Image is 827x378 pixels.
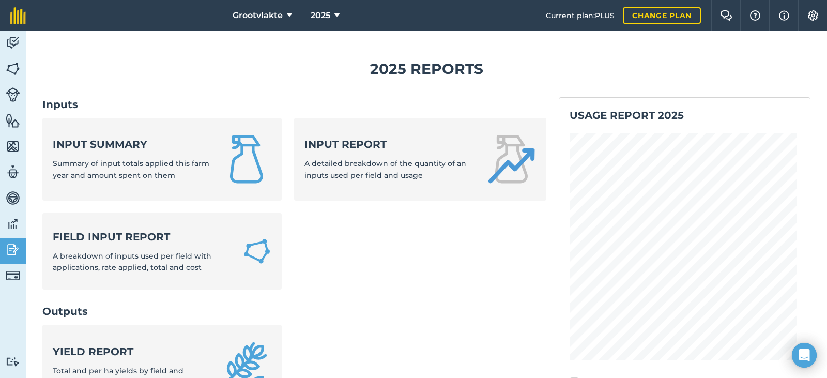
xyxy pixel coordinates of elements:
[294,118,546,201] a: Input reportA detailed breakdown of the quantity of an inputs used per field and usage
[42,97,546,112] h2: Inputs
[222,134,271,184] img: Input summary
[623,7,701,24] a: Change plan
[6,216,20,232] img: svg+xml;base64,PD94bWwgdmVyc2lvbj0iMS4wIiBlbmNvZGluZz0idXRmLTgiPz4KPCEtLSBHZW5lcmF0b3I6IEFkb2JlIE...
[242,236,271,267] img: Field Input Report
[6,242,20,258] img: svg+xml;base64,PD94bWwgdmVyc2lvbj0iMS4wIiBlbmNvZGluZz0idXRmLTgiPz4KPCEtLSBHZW5lcmF0b3I6IEFkb2JlIE...
[6,113,20,128] img: svg+xml;base64,PHN2ZyB4bWxucz0iaHR0cDovL3d3dy53My5vcmcvMjAwMC9zdmciIHdpZHRoPSI1NiIgaGVpZ2h0PSI2MC...
[53,137,209,152] strong: Input summary
[53,344,209,359] strong: Yield report
[570,108,800,123] h2: Usage report 2025
[53,159,209,179] span: Summary of input totals applied this farm year and amount spent on them
[53,251,211,272] span: A breakdown of inputs used per field with applications, rate applied, total and cost
[792,343,817,368] div: Open Intercom Messenger
[720,10,732,21] img: Two speech bubbles overlapping with the left bubble in the forefront
[6,268,20,283] img: svg+xml;base64,PD94bWwgdmVyc2lvbj0iMS4wIiBlbmNvZGluZz0idXRmLTgiPz4KPCEtLSBHZW5lcmF0b3I6IEFkb2JlIE...
[311,9,330,22] span: 2025
[486,134,536,184] img: Input report
[42,213,282,290] a: Field Input ReportA breakdown of inputs used per field with applications, rate applied, total and...
[749,10,761,21] img: A question mark icon
[42,57,810,81] h1: 2025 Reports
[53,230,230,244] strong: Field Input Report
[6,190,20,206] img: svg+xml;base64,PD94bWwgdmVyc2lvbj0iMS4wIiBlbmNvZGluZz0idXRmLTgiPz4KPCEtLSBHZW5lcmF0b3I6IEFkb2JlIE...
[779,9,789,22] img: svg+xml;base64,PHN2ZyB4bWxucz0iaHR0cDovL3d3dy53My5vcmcvMjAwMC9zdmciIHdpZHRoPSIxNyIgaGVpZ2h0PSIxNy...
[6,61,20,77] img: svg+xml;base64,PHN2ZyB4bWxucz0iaHR0cDovL3d3dy53My5vcmcvMjAwMC9zdmciIHdpZHRoPSI1NiIgaGVpZ2h0PSI2MC...
[42,304,546,319] h2: Outputs
[6,357,20,367] img: svg+xml;base64,PD94bWwgdmVyc2lvbj0iMS4wIiBlbmNvZGluZz0idXRmLTgiPz4KPCEtLSBHZW5lcmF0b3I6IEFkb2JlIE...
[233,9,283,22] span: Grootvlakte
[807,10,819,21] img: A cog icon
[6,35,20,51] img: svg+xml;base64,PD94bWwgdmVyc2lvbj0iMS4wIiBlbmNvZGluZz0idXRmLTgiPz4KPCEtLSBHZW5lcmF0b3I6IEFkb2JlIE...
[6,164,20,180] img: svg+xml;base64,PD94bWwgdmVyc2lvbj0iMS4wIiBlbmNvZGluZz0idXRmLTgiPz4KPCEtLSBHZW5lcmF0b3I6IEFkb2JlIE...
[6,139,20,154] img: svg+xml;base64,PHN2ZyB4bWxucz0iaHR0cDovL3d3dy53My5vcmcvMjAwMC9zdmciIHdpZHRoPSI1NiIgaGVpZ2h0PSI2MC...
[304,137,473,152] strong: Input report
[42,118,282,201] a: Input summarySummary of input totals applied this farm year and amount spent on them
[304,159,466,179] span: A detailed breakdown of the quantity of an inputs used per field and usage
[546,10,615,21] span: Current plan : PLUS
[6,87,20,102] img: svg+xml;base64,PD94bWwgdmVyc2lvbj0iMS4wIiBlbmNvZGluZz0idXRmLTgiPz4KPCEtLSBHZW5lcmF0b3I6IEFkb2JlIE...
[10,7,26,24] img: fieldmargin Logo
